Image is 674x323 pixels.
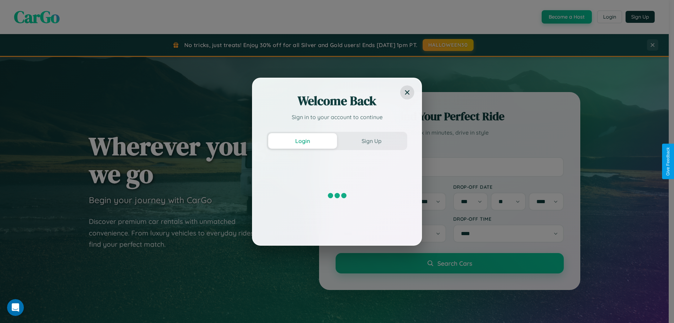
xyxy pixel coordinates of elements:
h2: Welcome Back [267,92,407,109]
p: Sign in to your account to continue [267,113,407,121]
div: Give Feedback [666,147,670,176]
button: Login [268,133,337,149]
iframe: Intercom live chat [7,299,24,316]
button: Sign Up [337,133,406,149]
